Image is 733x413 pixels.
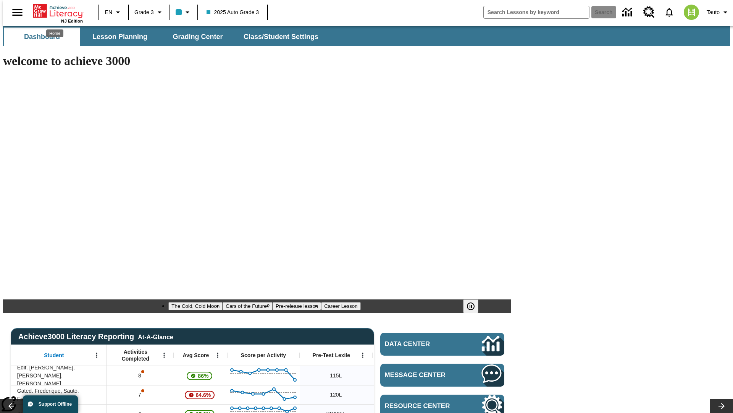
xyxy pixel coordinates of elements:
span: Grading Center [173,33,223,41]
span: Lesson Planning [92,33,147,41]
span: Achieve3000 Literacy Reporting [18,332,173,341]
button: Slide 1 The Cold, Cold Moon [168,302,223,310]
span: NJ Edition [61,19,83,23]
span: Tauto [707,8,720,16]
h1: welcome to achieve 3000 [3,54,511,68]
span: 86% [195,369,212,383]
button: Open Menu [212,350,223,361]
p: 8 [137,372,143,380]
button: Open Menu [158,350,170,361]
button: Lesson Planning [82,28,158,46]
div: SubNavbar [3,28,325,46]
button: Grading Center [160,28,236,46]
button: Slide 2 Cars of the Future? [223,302,273,310]
button: Profile/Settings [704,5,733,19]
span: Student [44,352,64,359]
button: Lesson carousel, Next [710,399,733,413]
span: Avg Score [182,352,209,359]
button: Dashboard [4,28,80,46]
button: Slide 3 Pre-release lesson [273,302,321,310]
span: Gated. Frederique, Sauto. Frederique [17,387,102,403]
span: Support Offline [39,402,72,407]
input: search field [484,6,589,18]
p: 7 [137,391,143,399]
a: Data Center [618,2,639,23]
div: , 64.6%, Attention! This student's Average First Try Score of 64.6% is below 65%, Gated. Frederiq... [174,385,227,404]
button: Grade: Grade 3, Select a grade [131,5,167,19]
span: EN [105,8,112,16]
button: Select a new avatar [679,2,704,22]
div: 7, One or more Activity scores may be invalid., Gated. Frederique, Sauto. Frederique [107,385,174,404]
div: Home [33,3,83,23]
button: Slide 4 Career Lesson [321,302,360,310]
button: Support Offline [23,395,78,413]
button: Open Menu [91,350,102,361]
button: Open side menu [6,1,29,24]
span: 2025 Auto Grade 3 [207,8,259,16]
span: Data Center [385,340,456,348]
a: Home [33,3,83,19]
button: Pause [463,299,478,313]
span: Grade 3 [134,8,154,16]
span: Pre-Test Lexile [313,352,350,359]
button: Class color is light blue. Change class color [173,5,195,19]
span: Resource Center [385,402,459,410]
span: 64.6% [193,388,214,402]
button: Open Menu [357,350,368,361]
span: Score per Activity [241,352,286,359]
div: Pause [463,299,486,313]
span: 120 Lexile, Gated. Frederique, Sauto. Frederique [330,391,342,399]
span: Dashboard [24,33,60,41]
div: , 86%, This student's Average First Try Score 86% is above 75%, Edit. Jayson, Sauto. Jayson [174,366,227,385]
a: Resource Center, Will open in new tab [639,2,659,23]
span: Activities Completed [110,348,161,362]
a: Message Center [380,364,504,387]
div: Home [46,29,63,37]
button: Language: EN, Select a language [102,5,126,19]
span: Message Center [385,371,459,379]
div: 8, One or more Activity scores may be invalid., Edit. Jayson, Sauto. Jayson [107,366,174,385]
button: Class/Student Settings [237,28,325,46]
img: avatar image [684,5,699,20]
span: Class/Student Settings [244,33,318,41]
div: SubNavbar [3,26,730,46]
a: Notifications [659,2,679,22]
span: Edit. [PERSON_NAME], [PERSON_NAME]. [PERSON_NAME] [17,364,102,388]
div: At-A-Glance [138,332,173,341]
span: 115 Lexile, Edit. Jayson, Sauto. Jayson [330,372,342,380]
a: Data Center [380,333,504,356]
